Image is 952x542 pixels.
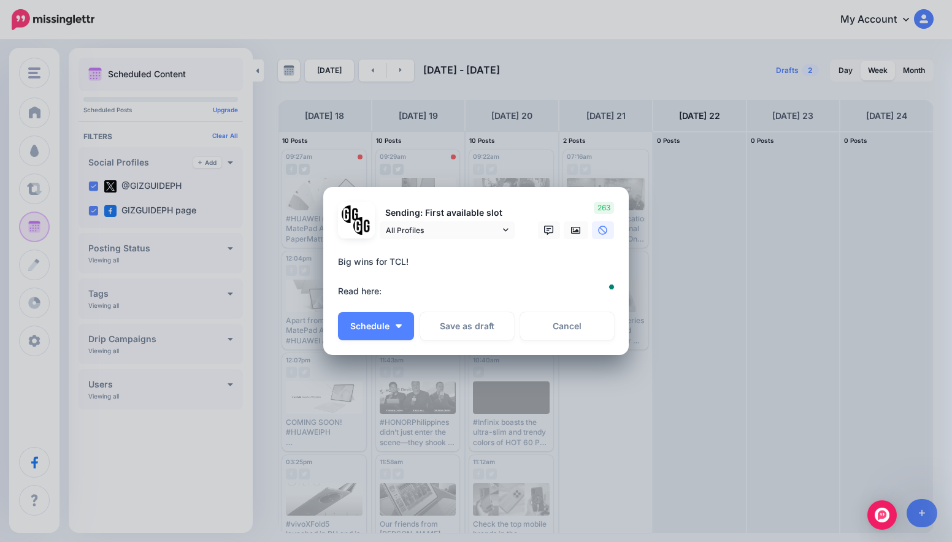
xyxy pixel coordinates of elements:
[386,224,500,237] span: All Profiles
[338,312,414,340] button: Schedule
[520,312,614,340] a: Cancel
[353,217,371,235] img: JT5sWCfR-79925.png
[380,221,515,239] a: All Profiles
[396,324,402,328] img: arrow-down-white.png
[338,254,620,299] div: Big wins for TCL! Read here:
[867,500,897,530] div: Open Intercom Messenger
[342,205,359,223] img: 353459792_649996473822713_4483302954317148903_n-bsa138318.png
[594,202,614,214] span: 263
[420,312,514,340] button: Save as draft
[350,322,390,330] span: Schedule
[380,206,515,220] p: Sending: First available slot
[338,254,620,299] textarea: To enrich screen reader interactions, please activate Accessibility in Grammarly extension settings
